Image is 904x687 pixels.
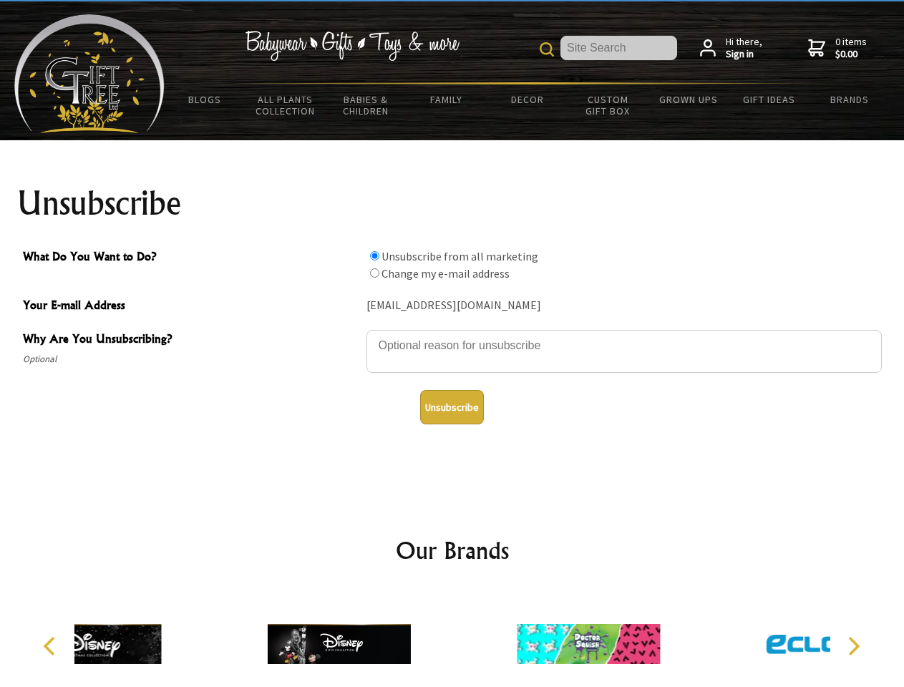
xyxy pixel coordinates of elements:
span: Optional [23,351,359,368]
span: Why Are You Unsubscribing? [23,330,359,351]
a: Hi there,Sign in [700,36,762,61]
button: Next [837,630,869,662]
img: Babyware - Gifts - Toys and more... [14,14,165,133]
a: Grown Ups [648,84,729,114]
span: 0 items [835,35,867,61]
input: Site Search [560,36,677,60]
input: What Do You Want to Do? [370,251,379,260]
strong: $0.00 [835,48,867,61]
label: Unsubscribe from all marketing [381,249,538,263]
button: Previous [36,630,67,662]
a: Gift Ideas [729,84,810,114]
span: Your E-mail Address [23,296,359,317]
label: Change my e-mail address [381,266,510,281]
input: What Do You Want to Do? [370,268,379,278]
a: BLOGS [165,84,246,114]
a: Family [407,84,487,114]
strong: Sign in [726,48,762,61]
a: Brands [810,84,890,114]
h1: Unsubscribe [17,186,888,220]
img: product search [540,42,554,57]
textarea: Why Are You Unsubscribing? [366,330,882,373]
h2: Our Brands [29,533,876,567]
span: Hi there, [726,36,762,61]
span: What Do You Want to Do? [23,248,359,268]
a: 0 items$0.00 [808,36,867,61]
a: All Plants Collection [246,84,326,126]
button: Unsubscribe [420,390,484,424]
a: Babies & Children [326,84,407,126]
img: Babywear - Gifts - Toys & more [245,31,460,61]
a: Custom Gift Box [568,84,648,126]
div: [EMAIL_ADDRESS][DOMAIN_NAME] [366,295,882,317]
a: Decor [487,84,568,114]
